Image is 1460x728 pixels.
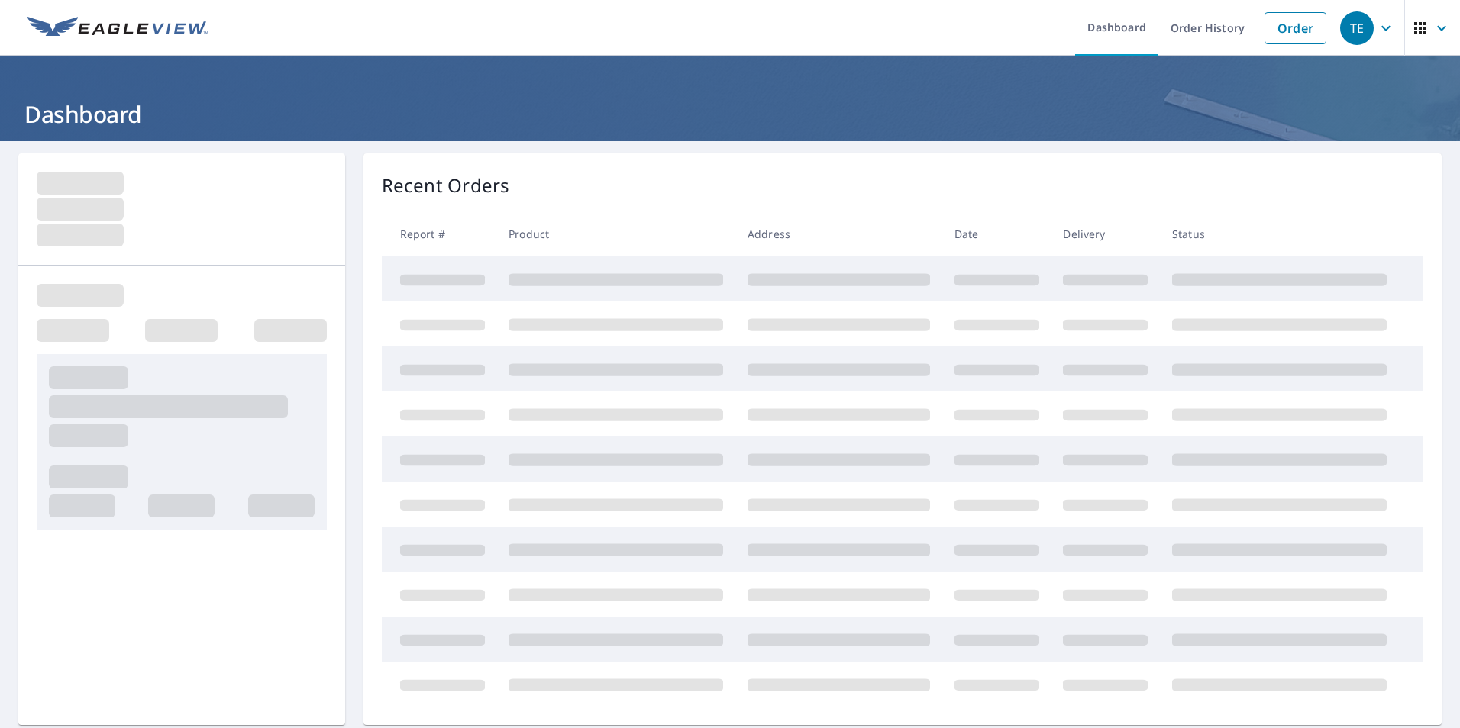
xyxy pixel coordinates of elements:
a: Order [1265,12,1326,44]
p: Recent Orders [382,172,510,199]
img: EV Logo [27,17,208,40]
th: Delivery [1051,211,1160,256]
th: Date [942,211,1051,256]
th: Product [496,211,735,256]
div: TE [1340,11,1374,45]
th: Report # [382,211,497,256]
th: Address [735,211,942,256]
th: Status [1160,211,1399,256]
h1: Dashboard [18,98,1442,130]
